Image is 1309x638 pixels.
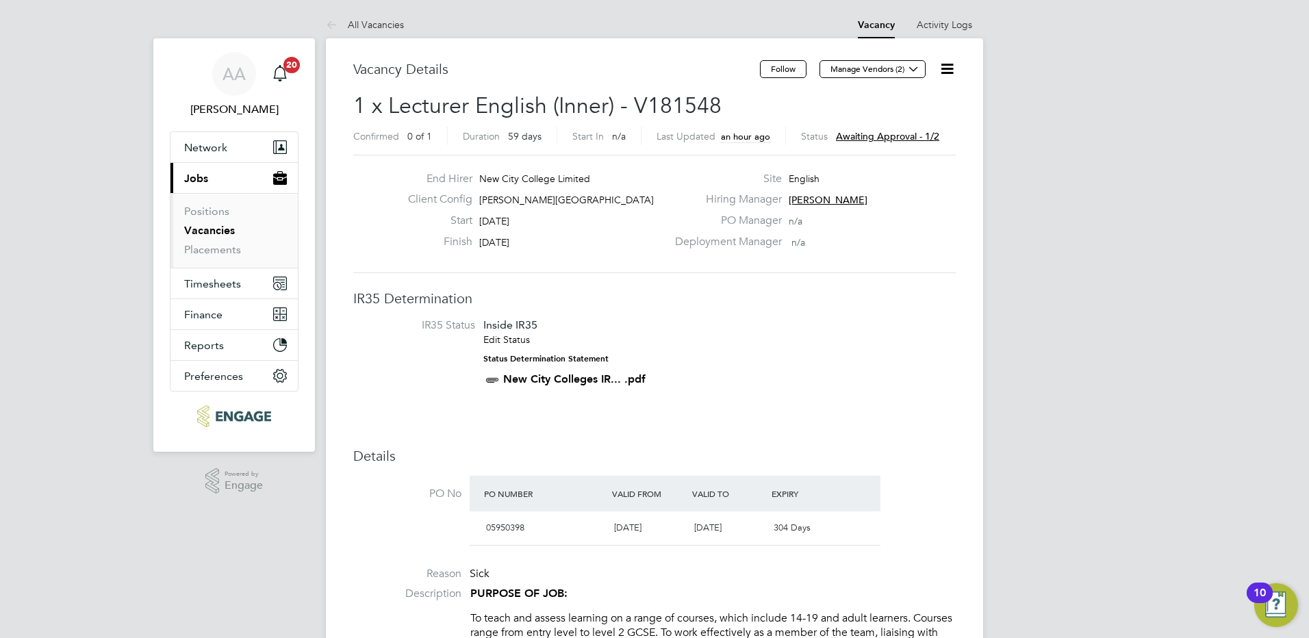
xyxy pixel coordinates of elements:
nav: Main navigation [153,38,315,452]
button: Finance [170,299,298,329]
button: Network [170,132,298,162]
span: [DATE] [694,522,722,533]
a: 20 [266,52,294,96]
a: Powered byEngage [205,468,264,494]
span: 0 of 1 [407,130,432,142]
span: n/a [791,236,805,248]
span: Finance [184,308,223,321]
label: IR35 Status [367,318,475,333]
span: Alison Arnaud [170,101,298,118]
span: an hour ago [721,131,770,142]
label: PO No [353,487,461,501]
span: 05950398 [486,522,524,533]
span: Awaiting approval - 1/2 [836,130,939,142]
a: Edit Status [483,333,530,346]
span: AA [223,65,246,83]
button: Open Resource Center, 10 new notifications [1254,583,1298,627]
button: Manage Vendors (2) [819,60,926,78]
a: Go to home page [170,405,298,427]
span: English [789,173,819,185]
a: Placements [184,243,241,256]
strong: PURPOSE OF JOB: [470,587,568,600]
img: ncclondon-logo-retina.png [197,405,270,427]
label: End Hirer [397,172,472,186]
button: Preferences [170,361,298,391]
label: Start [397,214,472,228]
button: Timesheets [170,268,298,298]
span: 20 [283,57,300,73]
span: n/a [789,215,802,227]
span: Timesheets [184,277,241,290]
button: Reports [170,330,298,360]
label: Start In [572,130,604,142]
h3: Vacancy Details [353,60,760,78]
span: 304 Days [774,522,811,533]
label: Description [353,587,461,601]
span: Powered by [225,468,263,480]
span: [DATE] [614,522,641,533]
a: Activity Logs [917,18,972,31]
span: [PERSON_NAME][GEOGRAPHIC_DATA] [479,194,654,206]
label: Confirmed [353,130,399,142]
a: Vacancies [184,224,235,237]
label: Reason [353,567,461,581]
h3: Details [353,447,956,465]
label: PO Manager [667,214,782,228]
label: Hiring Manager [667,192,782,207]
div: Valid To [689,481,769,506]
span: Reports [184,339,224,352]
span: [PERSON_NAME] [789,194,867,206]
label: Last Updated [657,130,715,142]
button: Follow [760,60,806,78]
strong: Status Determination Statement [483,354,609,363]
div: PO Number [481,481,609,506]
label: Site [667,172,782,186]
span: Sick [470,567,490,580]
a: AA[PERSON_NAME] [170,52,298,118]
label: Client Config [397,192,472,207]
div: 10 [1254,593,1266,611]
a: Positions [184,205,229,218]
a: Vacancy [858,19,895,31]
div: Valid From [609,481,689,506]
label: Status [801,130,828,142]
div: Jobs [170,193,298,268]
span: 59 days [508,130,542,142]
span: Inside IR35 [483,318,537,331]
h3: IR35 Determination [353,290,956,307]
span: [DATE] [479,215,509,227]
span: n/a [612,130,626,142]
span: New City College Limited [479,173,590,185]
label: Deployment Manager [667,235,782,249]
span: Engage [225,480,263,492]
span: [DATE] [479,236,509,248]
span: 1 x Lecturer English (Inner) - V181548 [353,92,722,119]
span: Preferences [184,370,243,383]
span: Jobs [184,172,208,185]
span: Network [184,141,227,154]
a: New City Colleges IR... .pdf [503,372,646,385]
button: Jobs [170,163,298,193]
label: Finish [397,235,472,249]
div: Expiry [768,481,848,506]
a: All Vacancies [326,18,404,31]
label: Duration [463,130,500,142]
